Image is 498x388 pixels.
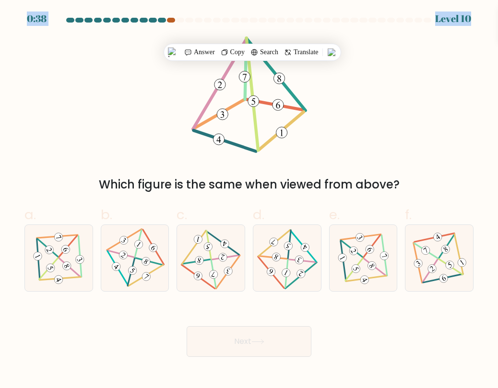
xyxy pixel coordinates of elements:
span: a. [24,205,36,224]
div: 0:38 [27,12,47,26]
button: Next [187,326,311,357]
div: Level 10 [435,12,471,26]
span: d. [253,205,264,224]
span: e. [329,205,340,224]
span: f. [405,205,412,224]
span: b. [101,205,112,224]
div: Which figure is the same when viewed from above? [30,176,468,193]
span: c. [177,205,187,224]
